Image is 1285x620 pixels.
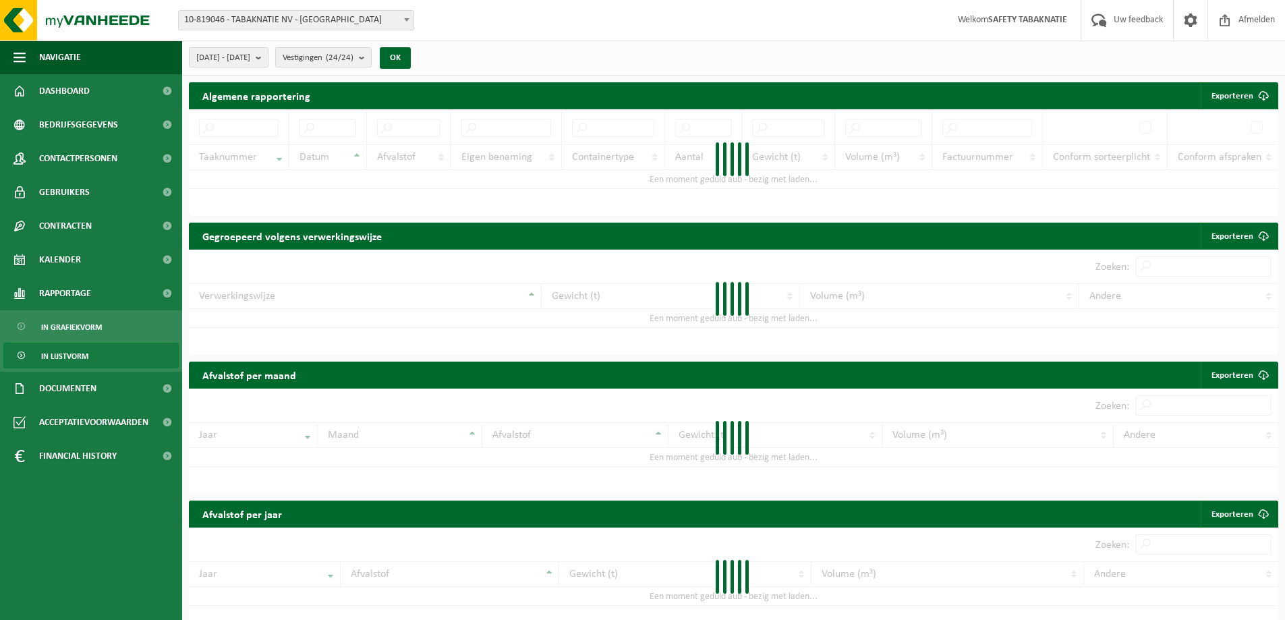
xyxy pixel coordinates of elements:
[3,343,179,368] a: In lijstvorm
[39,405,148,439] span: Acceptatievoorwaarden
[39,439,117,473] span: Financial History
[275,47,372,67] button: Vestigingen(24/24)
[41,343,88,369] span: In lijstvorm
[39,243,81,277] span: Kalender
[39,209,92,243] span: Contracten
[41,314,102,340] span: In grafiekvorm
[39,40,81,74] span: Navigatie
[39,175,90,209] span: Gebruikers
[196,48,250,68] span: [DATE] - [DATE]
[1201,501,1277,528] a: Exporteren
[283,48,353,68] span: Vestigingen
[39,372,96,405] span: Documenten
[1201,82,1277,109] button: Exporteren
[988,15,1067,25] strong: SAFETY TABAKNATIE
[189,223,395,249] h2: Gegroepeerd volgens verwerkingswijze
[179,11,413,30] span: 10-819046 - TABAKNATIE NV - ANTWERPEN
[189,82,324,109] h2: Algemene rapportering
[178,10,414,30] span: 10-819046 - TABAKNATIE NV - ANTWERPEN
[380,47,411,69] button: OK
[326,53,353,62] count: (24/24)
[1201,223,1277,250] a: Exporteren
[39,74,90,108] span: Dashboard
[1201,362,1277,389] a: Exporteren
[39,277,91,310] span: Rapportage
[189,501,295,527] h2: Afvalstof per jaar
[3,314,179,339] a: In grafiekvorm
[189,47,268,67] button: [DATE] - [DATE]
[39,108,118,142] span: Bedrijfsgegevens
[39,142,117,175] span: Contactpersonen
[189,362,310,388] h2: Afvalstof per maand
